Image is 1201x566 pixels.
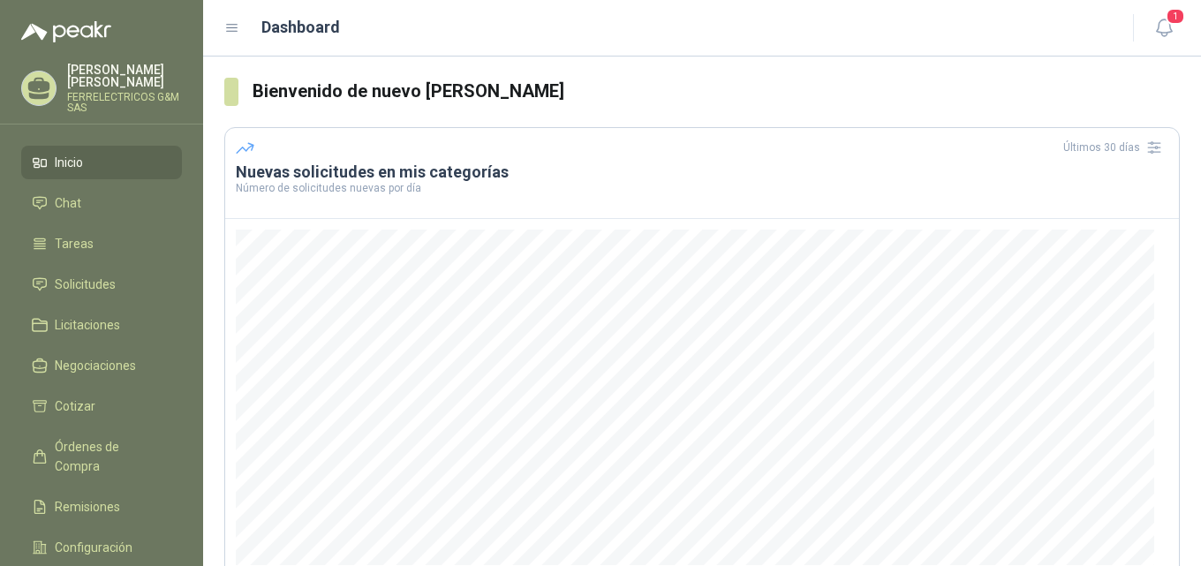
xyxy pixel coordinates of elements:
span: Inicio [55,153,83,172]
span: Remisiones [55,497,120,517]
a: Tareas [21,227,182,260]
h3: Nuevas solicitudes en mis categorías [236,162,1168,183]
a: Cotizar [21,389,182,423]
span: Chat [55,193,81,213]
a: Solicitudes [21,268,182,301]
a: Remisiones [21,490,182,524]
h1: Dashboard [261,15,340,40]
span: Configuración [55,538,132,557]
span: Solicitudes [55,275,116,294]
span: Negociaciones [55,356,136,375]
button: 1 [1148,12,1180,44]
h3: Bienvenido de nuevo [PERSON_NAME] [253,78,1180,105]
a: Órdenes de Compra [21,430,182,483]
p: [PERSON_NAME] [PERSON_NAME] [67,64,182,88]
span: Órdenes de Compra [55,437,165,476]
a: Inicio [21,146,182,179]
span: Licitaciones [55,315,120,335]
span: Tareas [55,234,94,253]
span: 1 [1166,8,1185,25]
p: FERRELECTRICOS G&M SAS [67,92,182,113]
a: Negociaciones [21,349,182,382]
img: Logo peakr [21,21,111,42]
a: Licitaciones [21,308,182,342]
a: Chat [21,186,182,220]
a: Configuración [21,531,182,564]
p: Número de solicitudes nuevas por día [236,183,1168,193]
div: Últimos 30 días [1063,133,1168,162]
span: Cotizar [55,396,95,416]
